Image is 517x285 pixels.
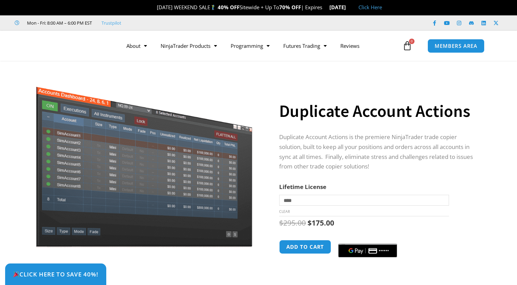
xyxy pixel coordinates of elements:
label: Lifetime License [279,183,326,191]
img: Screenshot 2024-08-26 15414455555 [34,73,254,247]
span: [DATE] WEEKEND SALE Sitewide + Up To | Expires [150,4,329,11]
img: 🎉 [13,271,19,277]
bdi: 175.00 [308,218,334,228]
a: NinjaTrader Products [154,38,224,54]
a: Futures Trading [276,38,334,54]
img: 🏌️‍♂️ [210,5,216,10]
a: MEMBERS AREA [427,39,485,53]
a: Clear options [279,209,290,214]
span: $ [279,218,283,228]
p: Duplicate Account Actions is the premiere NinjaTrader trade copier solution, built to keep all yo... [279,132,479,172]
strong: 40% OFF [218,4,240,11]
span: Click Here to save 40%! [13,271,98,277]
iframe: Secure payment input frame [337,239,398,240]
span: 0 [409,39,414,44]
a: 0 [392,36,422,56]
img: ⌛ [323,5,328,10]
span: $ [308,218,312,228]
h1: Duplicate Account Actions [279,99,479,123]
nav: Menu [120,38,401,54]
bdi: 295.00 [279,218,306,228]
strong: [DATE] [329,4,352,11]
a: Click Here [358,4,382,11]
img: LogoAI | Affordable Indicators – NinjaTrader [25,33,98,58]
img: 🏭 [346,5,351,10]
a: 🎉Click Here to save 40%! [5,263,106,285]
a: Trustpilot [101,19,121,27]
a: About [120,38,154,54]
span: MEMBERS AREA [435,43,477,49]
button: Add to cart [279,240,331,254]
button: Buy with GPay [338,244,397,257]
img: 🎉 [151,5,157,10]
span: Mon - Fri: 8:00 AM – 6:00 PM EST [25,19,92,27]
a: Programming [224,38,276,54]
strong: 70% OFF [279,4,301,11]
text: •••••• [379,248,389,253]
a: Reviews [334,38,366,54]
